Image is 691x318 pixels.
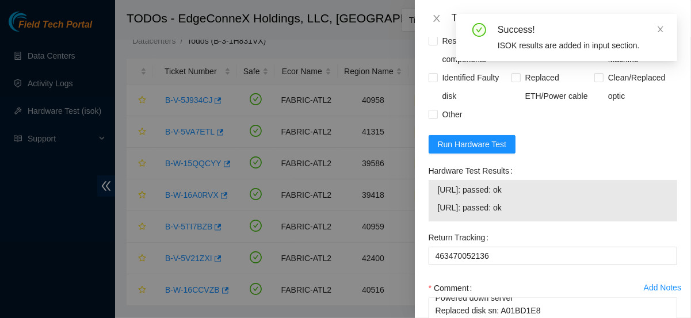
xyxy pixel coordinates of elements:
span: Reseated components [438,32,511,68]
span: Run Hardware Test [438,138,507,151]
span: [URL]: passed: ok [438,201,668,214]
span: Clean/Replaced optic [604,68,677,105]
label: Comment [429,279,477,297]
span: check-circle [472,23,486,37]
button: Close [429,13,445,24]
div: Add Notes [644,284,681,292]
span: close [432,14,441,23]
div: Success! [498,23,663,37]
span: Other [438,105,467,124]
button: Run Hardware Test [429,135,516,154]
span: close [656,25,665,33]
span: Replaced ETH/Power cable [521,68,594,105]
div: TODOs - Description - B-V-5TI7BZB [452,9,677,28]
span: Identified Faulty disk [438,68,511,105]
span: [URL]: passed: ok [438,183,668,196]
div: ISOK results are added in input section. [498,39,663,52]
input: Return Tracking [429,247,677,265]
label: Hardware Test Results [429,162,517,180]
button: Add Notes [643,279,682,297]
label: Return Tracking [429,228,494,247]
